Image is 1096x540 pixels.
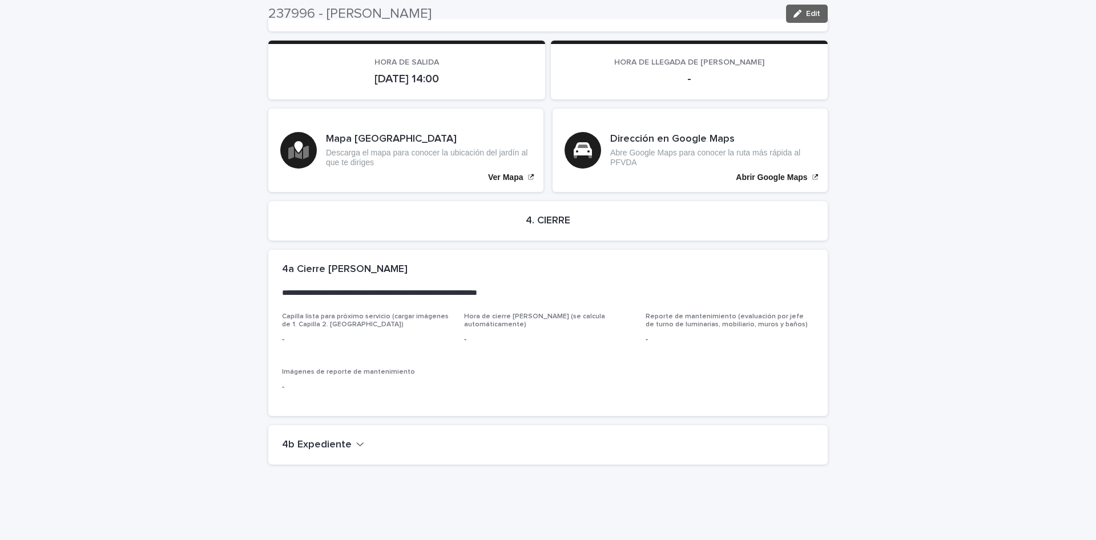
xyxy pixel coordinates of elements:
[282,381,450,393] p: -
[268,6,432,22] h2: 237996 - [PERSON_NAME]
[464,313,605,328] span: Hora de cierre [PERSON_NAME] (se calcula automáticamente)
[646,313,808,328] span: Reporte de mantenimiento (evaluación por jefe de turno de luminarias, mobiliario, muros y baños)
[526,215,570,227] h2: 4. CIERRE
[610,133,816,146] h3: Dirección en Google Maps
[806,10,820,18] span: Edit
[786,5,828,23] button: Edit
[282,313,449,328] span: Capilla lista para próximo servicio (cargar imágenes de 1. Capilla 2. [GEOGRAPHIC_DATA])
[282,439,352,451] h2: 4b Expediente
[565,72,814,86] p: -
[464,334,632,346] p: -
[610,148,816,167] p: Abre Google Maps para conocer la ruta más rápida al PFVDA
[488,173,523,182] p: Ver Mapa
[282,72,531,86] p: [DATE] 14:00
[736,173,807,182] p: Abrir Google Maps
[614,58,764,66] span: HORA DE LLEGADA DE [PERSON_NAME]
[268,109,543,192] a: Ver Mapa
[282,369,415,375] span: Imágenes de reporte de mantenimiento
[553,109,828,192] a: Abrir Google Maps
[326,148,531,167] p: Descarga el mapa para conocer la ubicación del jardín al que te diriges
[282,334,450,346] p: -
[282,263,408,276] h2: 4a Cierre [PERSON_NAME]
[326,133,531,146] h3: Mapa [GEOGRAPHIC_DATA]
[282,439,364,451] button: 4b Expediente
[646,334,814,346] p: -
[374,58,439,66] span: HORA DE SALIDA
